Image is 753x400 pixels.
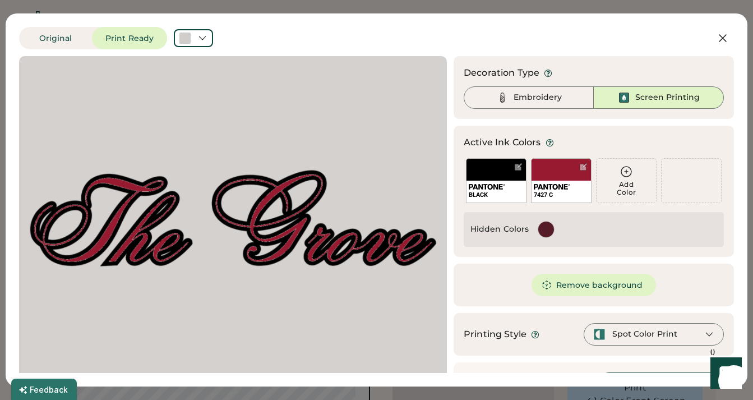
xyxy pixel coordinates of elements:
[464,328,526,341] div: Printing Style
[496,91,509,104] img: Thread%20-%20Unselected.svg
[464,66,539,80] div: Decoration Type
[514,92,562,103] div: Embroidery
[635,92,700,103] div: Screen Printing
[617,91,631,104] img: Ink%20-%20Selected.svg
[700,350,748,398] iframe: Front Chat
[92,27,167,49] button: Print Ready
[464,136,541,149] div: Active Ink Colors
[469,184,505,190] img: 1024px-Pantone_logo.svg.png
[19,27,92,49] button: Original
[612,329,677,340] div: Spot Color Print
[598,373,724,395] button: Finished
[534,184,570,190] img: 1024px-Pantone_logo.svg.png
[534,191,589,199] div: 7427 C
[512,373,591,395] button: Cancel
[597,181,656,196] div: Add Color
[469,191,524,199] div: BLACK
[470,224,529,235] div: Hidden Colors
[532,274,657,296] button: Remove background
[593,328,606,341] img: spot-color-green.svg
